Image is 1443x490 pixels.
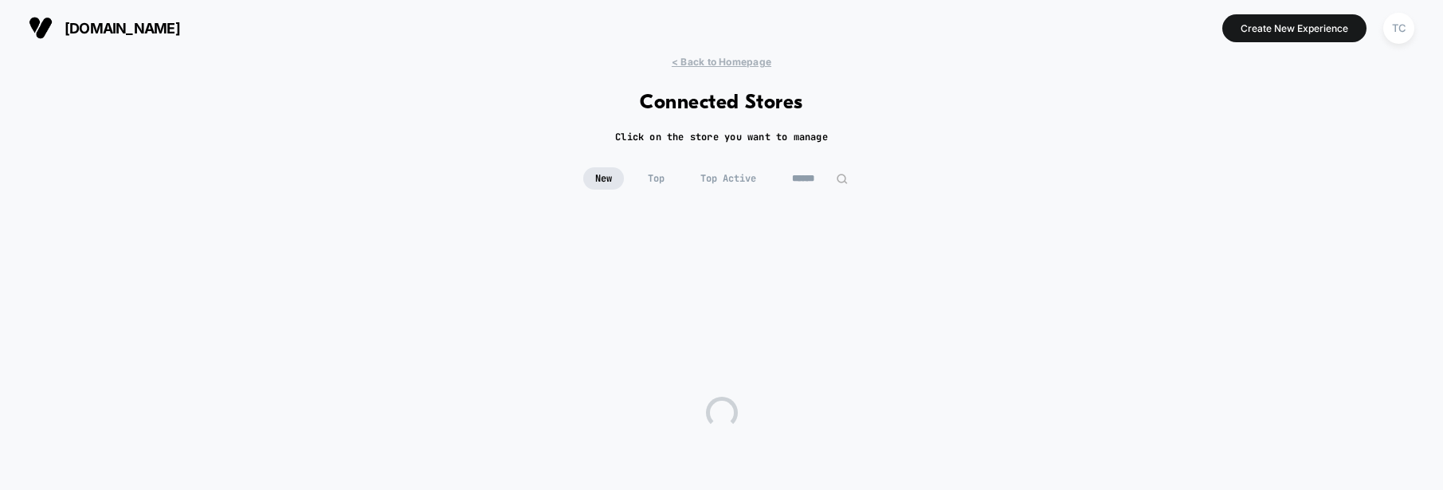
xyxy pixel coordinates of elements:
button: [DOMAIN_NAME] [24,15,185,41]
img: Visually logo [29,16,53,40]
h2: Click on the store you want to manage [615,131,828,143]
button: TC [1378,12,1419,45]
button: Create New Experience [1222,14,1367,42]
span: New [583,167,624,190]
span: Top [636,167,676,190]
h1: Connected Stores [640,92,803,115]
span: Top Active [688,167,768,190]
span: < Back to Homepage [672,56,771,68]
div: TC [1383,13,1414,44]
img: edit [836,173,848,185]
span: [DOMAIN_NAME] [65,20,180,37]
